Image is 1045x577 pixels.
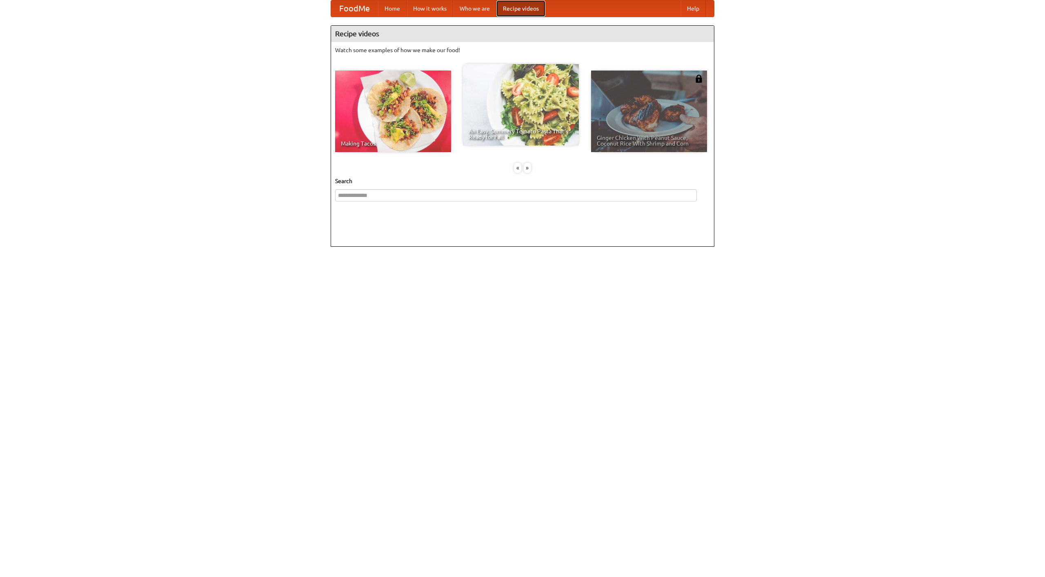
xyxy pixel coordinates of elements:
img: 483408.png [695,75,703,83]
a: Recipe videos [496,0,545,17]
div: » [524,163,531,173]
a: An Easy, Summery Tomato Pasta That's Ready for Fall [463,64,579,146]
p: Watch some examples of how we make our food! [335,46,710,54]
div: « [514,163,521,173]
h4: Recipe videos [331,26,714,42]
a: FoodMe [331,0,378,17]
a: Help [680,0,706,17]
a: Who we are [453,0,496,17]
a: How it works [407,0,453,17]
span: An Easy, Summery Tomato Pasta That's Ready for Fall [469,128,573,140]
a: Home [378,0,407,17]
h5: Search [335,177,710,185]
span: Making Tacos [341,141,445,146]
a: Making Tacos [335,71,451,152]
